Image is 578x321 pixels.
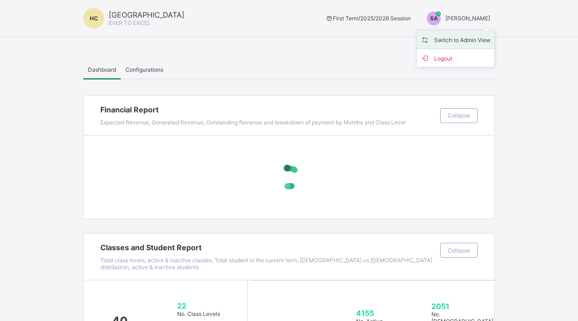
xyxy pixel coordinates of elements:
[88,66,116,73] span: Dashboard
[100,119,406,126] span: Expected Revenue, Generated Revenue, Outstanding Revenue and breakdown of payment by Months and C...
[420,34,491,45] span: Switch to Admin View
[125,66,163,73] span: Configurations
[448,247,470,254] span: Collapse
[448,112,470,119] span: Collapse
[109,19,151,26] span: EVER TO EXCEL
[420,53,491,63] span: Logout
[90,15,98,22] span: HC
[356,309,402,318] span: 4155
[109,10,184,19] span: [GEOGRAPHIC_DATA]
[100,257,432,271] span: Total class levels, active & inactive classes, Total student in the current term, [DEMOGRAPHIC_DA...
[417,31,494,49] li: dropdown-list-item-name-0
[445,15,490,22] span: [PERSON_NAME]
[325,15,411,22] span: session/term information
[100,243,436,252] span: Classes and Student Report
[431,302,477,311] span: 2051
[177,301,221,310] span: 22
[177,310,220,317] span: No. Class Levels
[100,105,436,114] span: Financial Report
[430,15,438,22] span: SA
[417,49,494,67] li: dropdown-list-item-buttom-1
